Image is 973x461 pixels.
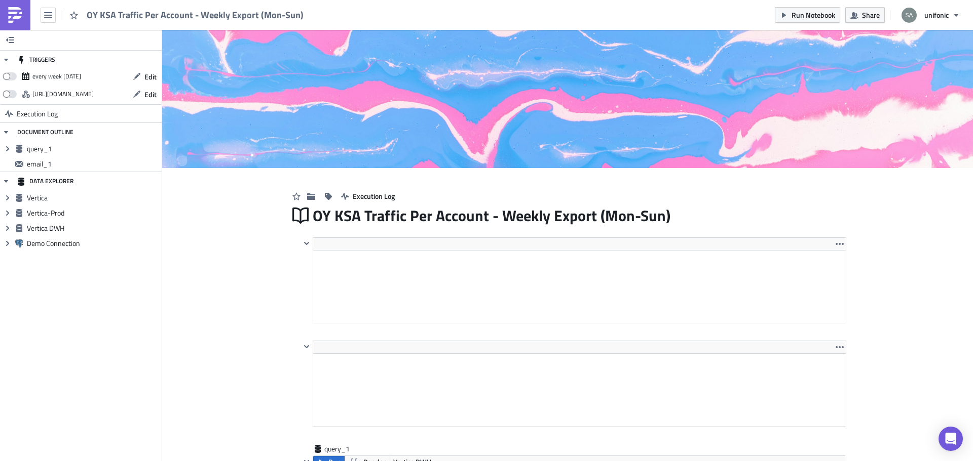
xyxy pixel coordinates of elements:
button: Hide content [301,237,313,249]
span: email_1 [27,159,159,169]
span: Share [862,10,880,20]
div: Open Intercom Messenger [939,427,963,451]
div: every week on Monday [32,69,81,84]
span: query_1 [27,144,159,153]
span: Execution Log [353,191,395,201]
button: Share [845,7,885,23]
span: Edit [144,89,157,100]
button: Hide content [301,341,313,353]
div: DOCUMENT OUTLINE [17,123,73,141]
span: Vertica DWH [27,224,159,233]
button: Edit [128,87,162,102]
span: Execution Log [17,105,58,123]
img: Cover Image [162,30,973,168]
span: unifonic [924,10,949,20]
span: Edit [144,71,157,82]
iframe: Rich Text Area [313,354,846,426]
img: Avatar [901,7,918,24]
span: Vertica [27,193,159,202]
span: OY KSA Traffic Per Account - Weekly Export (Mon-Sun) [87,9,305,21]
div: https://pushmetrics.io/api/v1/report/v75rggVrBM/webhook?token=86b4cf0774e941eda9b3385d39387305 [32,87,94,102]
div: TRIGGERS [17,51,55,69]
button: Edit [128,69,162,85]
span: OY KSA Traffic Per Account - Weekly Export (Mon-Sun) [313,206,671,225]
span: Run Notebook [792,10,835,20]
iframe: Rich Text Area [313,250,846,323]
button: Run Notebook [775,7,840,23]
span: Vertica-Prod [27,208,159,218]
div: DATA EXPLORER [17,172,73,190]
img: PushMetrics [7,7,23,23]
span: Demo Connection [27,239,159,248]
button: unifonic [895,4,965,26]
span: query_1 [324,444,365,454]
button: Execution Log [336,188,400,204]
